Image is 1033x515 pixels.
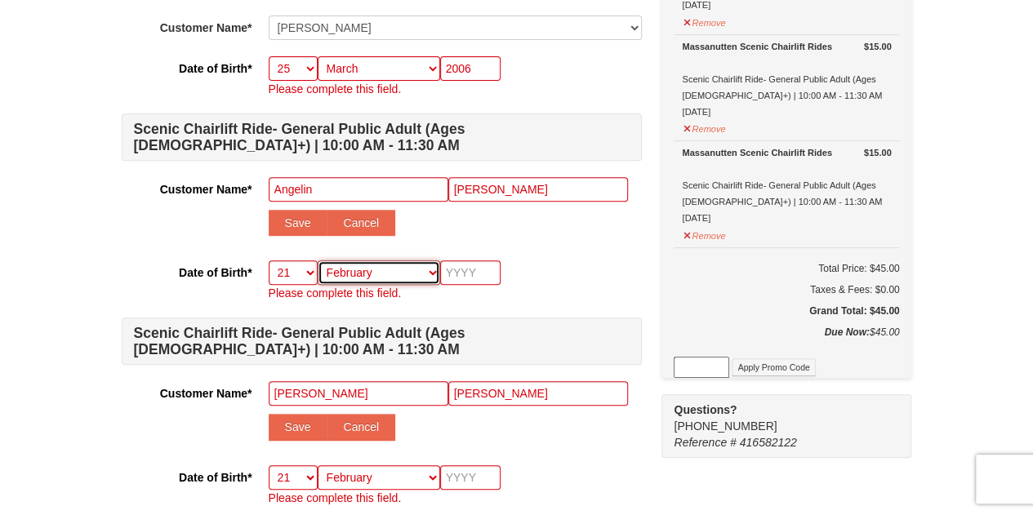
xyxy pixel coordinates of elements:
[674,436,736,449] span: Reference #
[682,144,891,226] div: Scenic Chairlift Ride- General Public Adult (Ages [DEMOGRAPHIC_DATA]+) | 10:00 AM - 11:30 AM [DATE]
[448,381,628,406] input: Last Name
[674,282,899,298] div: Taxes & Fees: $0.00
[269,490,642,506] p: Please complete this field.
[674,324,899,357] div: $45.00
[824,326,869,338] strong: Due Now:
[440,260,501,285] input: YYYY
[440,465,501,490] input: YYYY
[682,117,726,137] button: Remove
[269,285,642,301] p: Please complete this field.
[440,56,501,81] input: YYYY
[327,414,395,440] button: Cancel
[160,21,252,34] strong: Customer Name*
[682,224,726,244] button: Remove
[682,38,891,55] div: Massanutten Scenic Chairlift Rides
[269,177,448,202] input: First Name
[674,403,737,416] strong: Questions?
[327,210,395,236] button: Cancel
[269,414,327,440] button: Save
[269,381,448,406] input: First Name
[864,144,892,161] strong: $15.00
[269,81,642,97] p: Please complete this field.
[160,183,252,196] strong: Customer Name*
[269,210,327,236] button: Save
[179,266,252,279] strong: Date of Birth*
[122,317,642,365] h4: Scenic Chairlift Ride- General Public Adult (Ages [DEMOGRAPHIC_DATA]+) | 10:00 AM - 11:30 AM
[122,113,642,161] h4: Scenic Chairlift Ride- General Public Adult (Ages [DEMOGRAPHIC_DATA]+) | 10:00 AM - 11:30 AM
[682,144,891,161] div: Massanutten Scenic Chairlift Rides
[682,38,891,120] div: Scenic Chairlift Ride- General Public Adult (Ages [DEMOGRAPHIC_DATA]+) | 10:00 AM - 11:30 AM [DATE]
[674,402,882,433] span: [PHONE_NUMBER]
[682,11,726,31] button: Remove
[732,358,815,376] button: Apply Promo Code
[674,260,899,277] h6: Total Price: $45.00
[179,62,252,75] strong: Date of Birth*
[864,38,892,55] strong: $15.00
[160,387,252,400] strong: Customer Name*
[674,303,899,319] h5: Grand Total: $45.00
[179,471,252,484] strong: Date of Birth*
[448,177,628,202] input: Last Name
[740,436,797,449] span: 416582122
